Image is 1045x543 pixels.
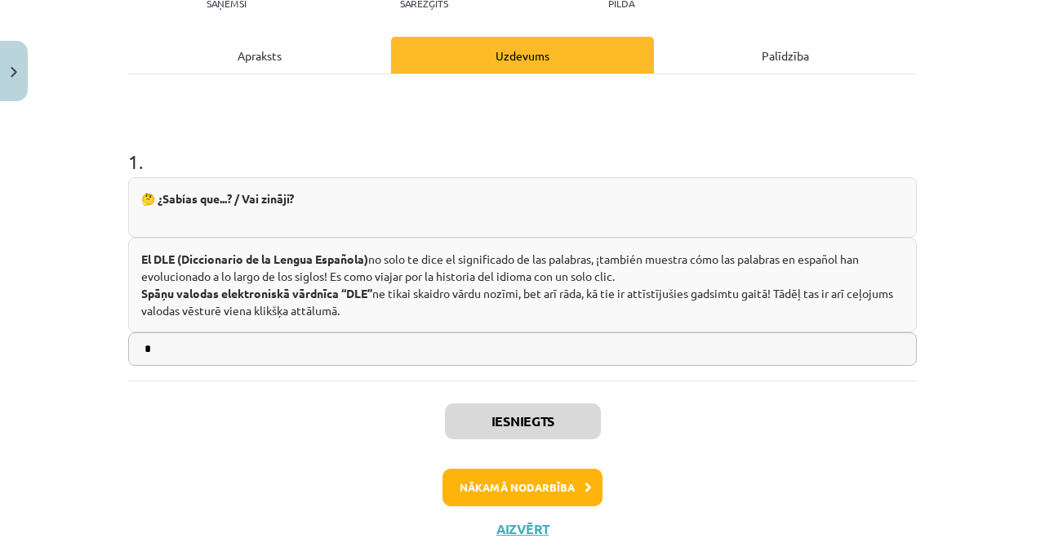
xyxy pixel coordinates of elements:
[11,67,17,78] img: icon-close-lesson-0947bae3869378f0d4975bcd49f059093ad1ed9edebbc8119c70593378902aed.svg
[442,469,603,506] button: Nākamā nodarbība
[141,191,294,206] strong: 🤔 ¿Sabías que...? / Vai zināji?
[491,521,554,537] button: Aizvērt
[654,37,917,73] div: Palīdzība
[445,403,601,439] button: Iesniegts
[391,37,654,73] div: Uzdevums
[141,286,372,300] strong: Spāņu valodas elektroniskā vārdnīca “DLE”
[128,37,391,73] div: Apraksts
[128,122,917,172] h1: 1 .
[141,251,368,266] strong: El DLE (Diccionario de la Lengua Española)
[128,238,917,332] div: no solo te dice el significado de las palabras, ¡también muestra cómo las palabras en español han...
